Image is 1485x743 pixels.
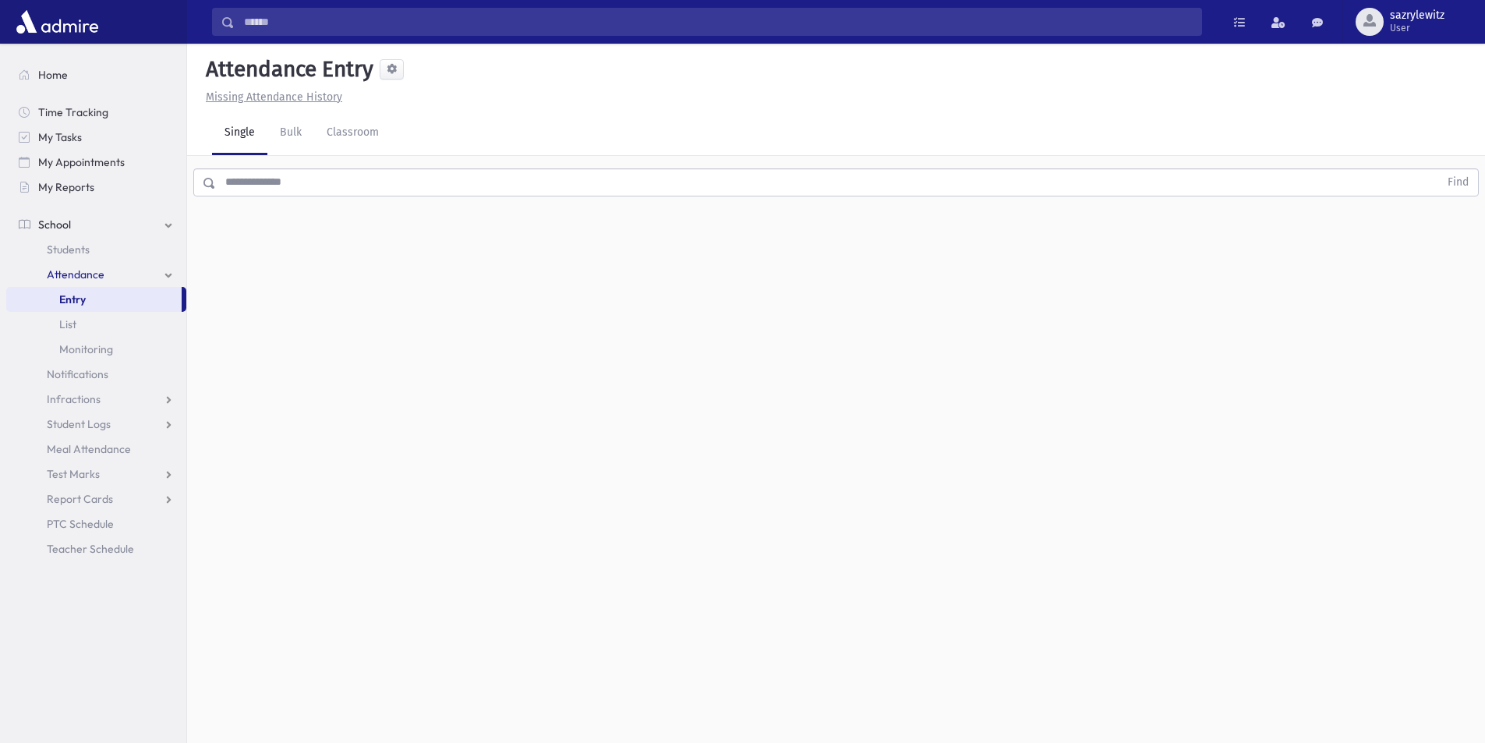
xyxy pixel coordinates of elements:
span: Monitoring [59,342,113,356]
a: Bulk [267,111,314,155]
a: My Appointments [6,150,186,175]
a: Attendance [6,262,186,287]
a: Students [6,237,186,262]
span: Teacher Schedule [47,542,134,556]
span: Entry [59,292,86,306]
a: Entry [6,287,182,312]
u: Missing Attendance History [206,90,342,104]
a: Time Tracking [6,100,186,125]
span: Home [38,68,68,82]
a: My Tasks [6,125,186,150]
a: Student Logs [6,412,186,437]
a: Missing Attendance History [200,90,342,104]
a: Notifications [6,362,186,387]
a: Monitoring [6,337,186,362]
a: School [6,212,186,237]
a: Report Cards [6,486,186,511]
span: PTC Schedule [47,517,114,531]
a: Classroom [314,111,391,155]
img: AdmirePro [12,6,102,37]
span: Test Marks [47,467,100,481]
a: Teacher Schedule [6,536,186,561]
span: sazrylewitz [1390,9,1444,22]
a: Meal Attendance [6,437,186,462]
input: Search [235,8,1201,36]
a: Single [212,111,267,155]
a: Test Marks [6,462,186,486]
h5: Attendance Entry [200,56,373,83]
a: PTC Schedule [6,511,186,536]
a: Home [6,62,186,87]
span: Student Logs [47,417,111,431]
a: My Reports [6,175,186,200]
span: Time Tracking [38,105,108,119]
span: School [38,218,71,232]
span: My Appointments [38,155,125,169]
span: My Reports [38,180,94,194]
span: Students [47,242,90,257]
span: Infractions [47,392,101,406]
span: My Tasks [38,130,82,144]
span: Attendance [47,267,104,281]
span: User [1390,22,1444,34]
span: Meal Attendance [47,442,131,456]
span: List [59,317,76,331]
span: Report Cards [47,492,113,506]
button: Find [1438,169,1478,196]
a: List [6,312,186,337]
span: Notifications [47,367,108,381]
a: Infractions [6,387,186,412]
